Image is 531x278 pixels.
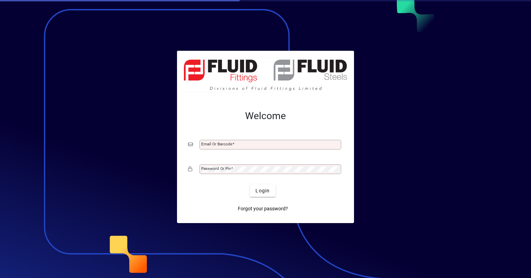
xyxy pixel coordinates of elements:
[201,166,231,171] mat-label: Password or Pin
[235,202,291,215] a: Forgot your password?
[188,110,343,122] h2: Welcome
[255,187,270,194] span: Login
[238,205,288,212] span: Forgot your password?
[201,142,232,146] mat-label: Email or Barcode
[250,184,275,197] button: Login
